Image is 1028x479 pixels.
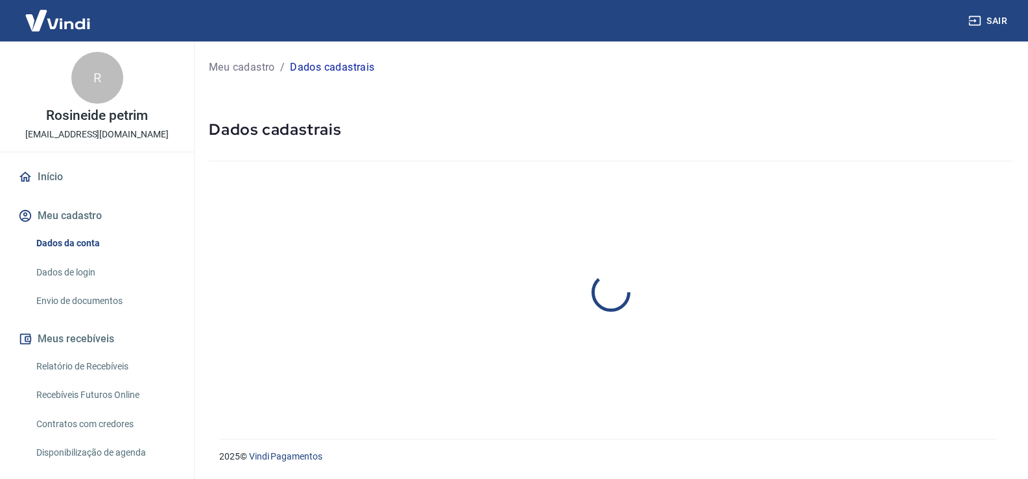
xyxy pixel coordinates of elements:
p: 2025 © [219,450,997,463]
a: Dados da conta [31,230,178,257]
img: Vindi [16,1,100,40]
p: Dados cadastrais [290,60,374,75]
a: Início [16,163,178,191]
a: Vindi Pagamentos [249,451,322,461]
p: / [280,60,285,75]
a: Dados de login [31,259,178,286]
button: Sair [966,9,1012,33]
a: Disponibilização de agenda [31,439,178,466]
button: Meus recebíveis [16,325,178,353]
a: Relatório de Recebíveis [31,353,178,380]
button: Meu cadastro [16,202,178,230]
h5: Dados cadastrais [209,119,1012,140]
div: R [71,52,123,104]
a: Contratos com credores [31,411,178,438]
a: Recebíveis Futuros Online [31,382,178,408]
p: Rosineide petrim [46,109,147,123]
a: Envio de documentos [31,288,178,314]
a: Meu cadastro [209,60,275,75]
p: [EMAIL_ADDRESS][DOMAIN_NAME] [25,128,169,141]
